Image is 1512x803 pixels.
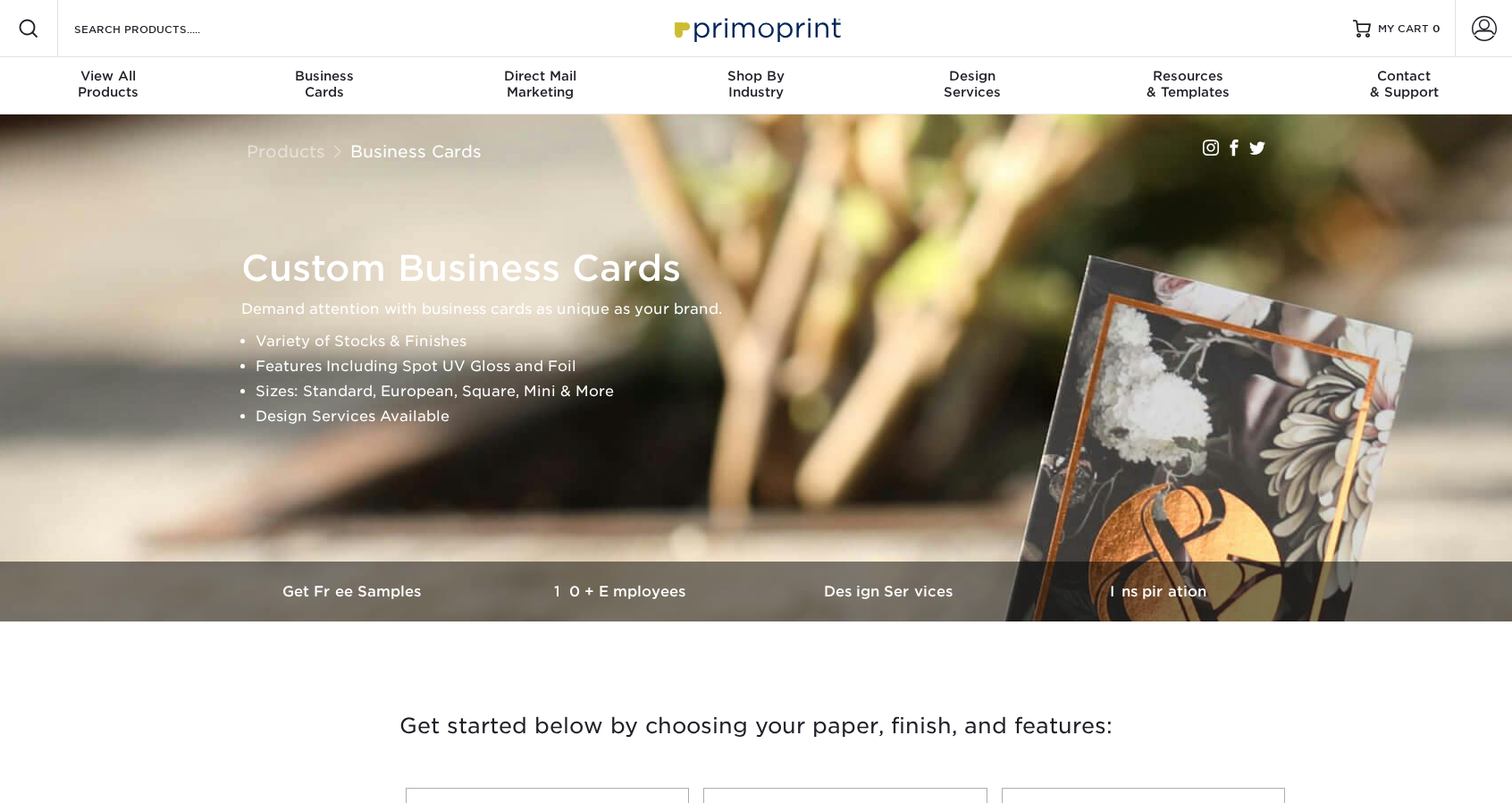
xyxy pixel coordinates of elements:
span: 0 [1432,22,1441,35]
a: Get Free Samples [220,562,488,621]
a: Resources& Templates [1080,57,1297,114]
span: MY CART [1378,21,1429,37]
div: Cards [216,68,433,100]
a: Contact& Support [1296,57,1512,114]
h3: Inspiration [1024,583,1292,600]
h3: Design Services [756,583,1024,600]
a: 10+ Employees [488,562,756,621]
h3: 10+ Employees [488,583,756,600]
li: Variety of Stocks & Finishes [256,329,1287,354]
span: Contact [1296,68,1512,84]
div: & Templates [1080,68,1297,100]
span: Resources [1080,68,1297,84]
a: Products [247,141,325,161]
a: Business Cards [350,141,482,161]
a: Direct MailMarketing [432,57,648,114]
div: Industry [648,68,864,100]
div: Marketing [432,68,648,100]
a: DesignServices [864,57,1080,114]
li: Features Including Spot UV Gloss and Foil [256,354,1287,379]
div: & Support [1296,68,1512,100]
a: BusinessCards [216,57,433,114]
h1: Custom Business Cards [241,247,1287,290]
span: Shop By [648,68,864,84]
input: SEARCH PRODUCTS..... [72,18,247,39]
span: Business [216,68,433,84]
h3: Get started below by choosing your paper, finish, and features: [233,686,1279,766]
li: Design Services Available [256,404,1287,429]
span: Direct Mail [432,68,648,84]
div: Services [864,68,1080,100]
a: Inspiration [1024,562,1292,621]
h3: Get Free Samples [220,583,488,600]
img: Primoprint [667,9,845,47]
a: Shop ByIndustry [648,57,864,114]
li: Sizes: Standard, European, Square, Mini & More [256,379,1287,404]
a: Design Services [756,562,1024,621]
p: Demand attention with business cards as unique as your brand. [241,297,1287,322]
span: Design [864,68,1080,84]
